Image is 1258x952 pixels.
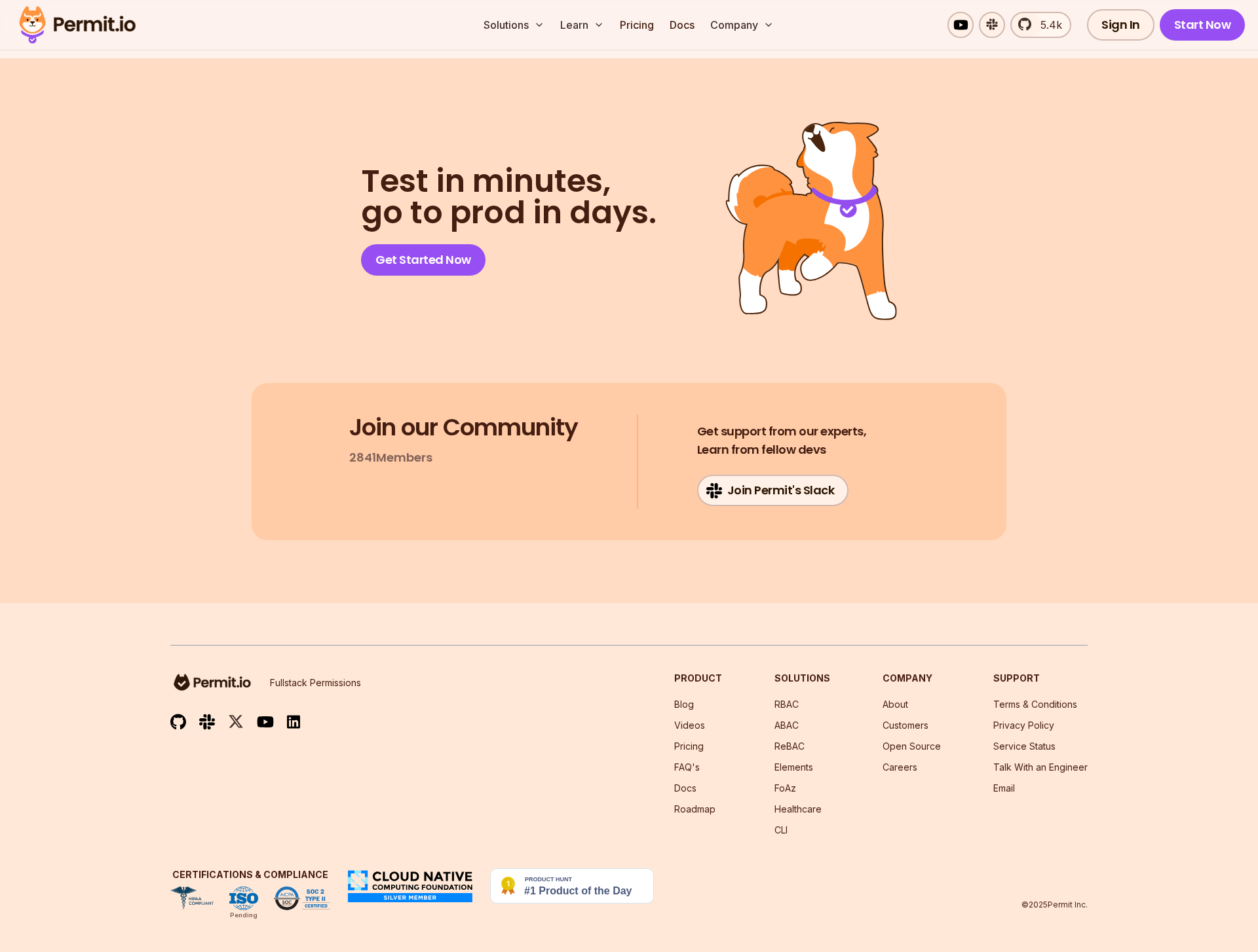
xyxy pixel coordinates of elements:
a: Sign In [1087,9,1154,41]
a: Pricing [615,12,659,38]
img: ISO [229,887,258,910]
a: FAQ's [674,761,700,773]
h3: Support [993,672,1088,685]
a: ABAC [774,720,799,731]
a: Blog [674,699,694,710]
a: Docs [674,782,696,794]
a: Careers [883,761,917,773]
a: Privacy Policy [993,720,1054,731]
a: Talk With an Engineer [993,761,1088,773]
a: Elements [774,761,813,773]
h3: Certifications & Compliance [170,868,330,881]
p: Fullstack Permissions [270,676,361,689]
p: © 2025 Permit Inc. [1021,900,1088,910]
span: Get support from our experts, [697,422,867,441]
a: Healthcare [774,803,822,815]
button: Learn [555,12,609,38]
a: Customers [883,720,928,731]
img: twitter [228,714,244,730]
img: logo [170,672,254,693]
span: Test in minutes, [361,166,657,197]
h3: Product [674,672,722,685]
a: FoAz [774,782,796,794]
img: github [170,714,186,730]
button: Solutions [478,12,550,38]
div: Pending [230,910,257,921]
h3: Join our Community [349,414,578,441]
a: About [883,699,908,710]
p: 2841 Members [349,449,432,467]
img: youtube [257,714,274,729]
a: 5.4k [1010,12,1071,38]
h4: Learn from fellow devs [697,422,867,459]
span: 5.4k [1033,17,1062,33]
button: Company [705,12,779,38]
a: ReBAC [774,741,805,752]
h3: Company [883,672,941,685]
a: Open Source [883,741,941,752]
img: SOC [274,887,330,910]
a: RBAC [774,699,799,710]
a: Get Started Now [361,244,486,276]
a: Docs [664,12,700,38]
h2: go to prod in days. [361,166,657,229]
img: Permit logo [13,3,142,47]
a: Roadmap [674,803,715,815]
h3: Solutions [774,672,830,685]
a: Join Permit's Slack [697,475,849,506]
img: linkedin [287,714,300,729]
a: Pricing [674,741,704,752]
img: Permit.io - Never build permissions again | Product Hunt [490,868,654,904]
a: Service Status [993,741,1056,752]
img: HIPAA [170,887,214,910]
a: Email [993,782,1015,794]
a: CLI [774,824,788,835]
a: Terms & Conditions [993,699,1077,710]
a: Start Now [1160,9,1246,41]
a: Videos [674,720,705,731]
img: slack [199,713,215,731]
